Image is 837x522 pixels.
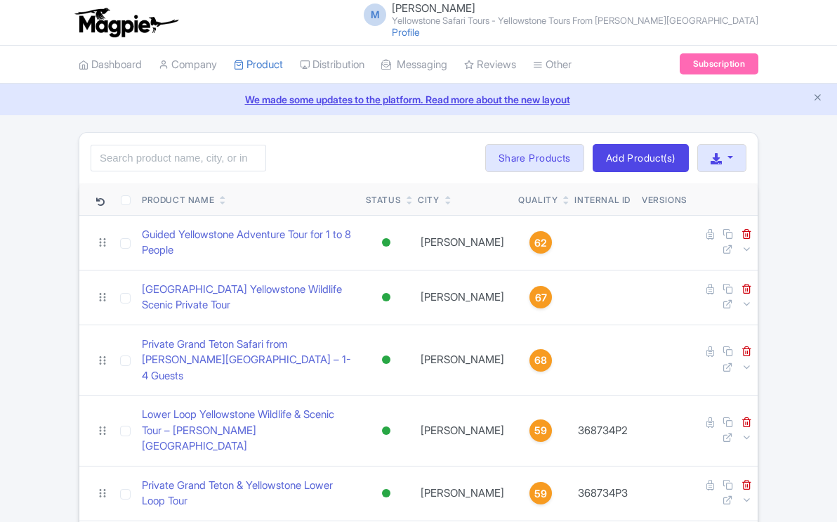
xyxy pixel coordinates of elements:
a: Share Products [485,144,584,172]
a: 62 [518,231,563,254]
span: [PERSON_NAME] [392,1,475,15]
a: Private Grand Teton & Yellowstone Lower Loop Tour [142,478,355,509]
th: Versions [636,183,693,216]
td: [PERSON_NAME] [412,270,513,325]
a: Subscription [680,53,758,74]
a: Guided Yellowstone Adventure Tour for 1 to 8 People [142,227,355,259]
td: [PERSON_NAME] [412,466,513,521]
a: Profile [392,26,420,38]
span: 67 [535,290,547,306]
div: Active [379,421,393,441]
a: [GEOGRAPHIC_DATA] Yellowstone Wildlife Scenic Private Tour [142,282,355,313]
a: We made some updates to the platform. Read more about the new layout [8,92,829,107]
a: 59 [518,482,563,504]
div: Active [379,350,393,370]
div: City [418,194,439,207]
a: M [PERSON_NAME] Yellowstone Safari Tours - Yellowstone Tours From [PERSON_NAME][GEOGRAPHIC_DATA] [355,3,758,25]
td: [PERSON_NAME] [412,215,513,270]
a: Distribution [300,46,364,84]
td: 368734P2 [569,396,636,466]
span: 68 [534,353,547,368]
span: M [364,4,386,26]
a: Product [234,46,283,84]
button: Close announcement [812,91,823,107]
td: [PERSON_NAME] [412,396,513,466]
input: Search product name, city, or interal id [91,145,266,171]
a: Private Grand Teton Safari from [PERSON_NAME][GEOGRAPHIC_DATA] – 1-4 Guests [142,337,355,384]
a: 68 [518,349,563,372]
td: [PERSON_NAME] [412,325,513,396]
small: Yellowstone Safari Tours - Yellowstone Tours From [PERSON_NAME][GEOGRAPHIC_DATA] [392,16,758,25]
span: 62 [534,235,547,251]
a: Dashboard [79,46,142,84]
th: Internal ID [569,183,636,216]
a: Reviews [464,46,516,84]
div: Quality [518,194,558,207]
div: Active [379,233,393,253]
a: Add Product(s) [593,144,689,172]
a: Messaging [381,46,447,84]
a: 67 [518,286,563,308]
span: 59 [534,486,547,502]
a: Company [159,46,217,84]
div: Product Name [142,194,214,207]
a: Other [533,46,572,84]
td: 368734P3 [569,466,636,521]
span: 59 [534,423,547,438]
a: Lower Loop Yellowstone Wildlife & Scenic Tour – [PERSON_NAME][GEOGRAPHIC_DATA] [142,407,355,455]
div: Active [379,483,393,504]
div: Active [379,287,393,308]
a: 59 [518,419,563,442]
img: logo-ab69f6fb50320c5b225c76a69d11143b.png [72,7,180,38]
div: Status [366,194,402,207]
